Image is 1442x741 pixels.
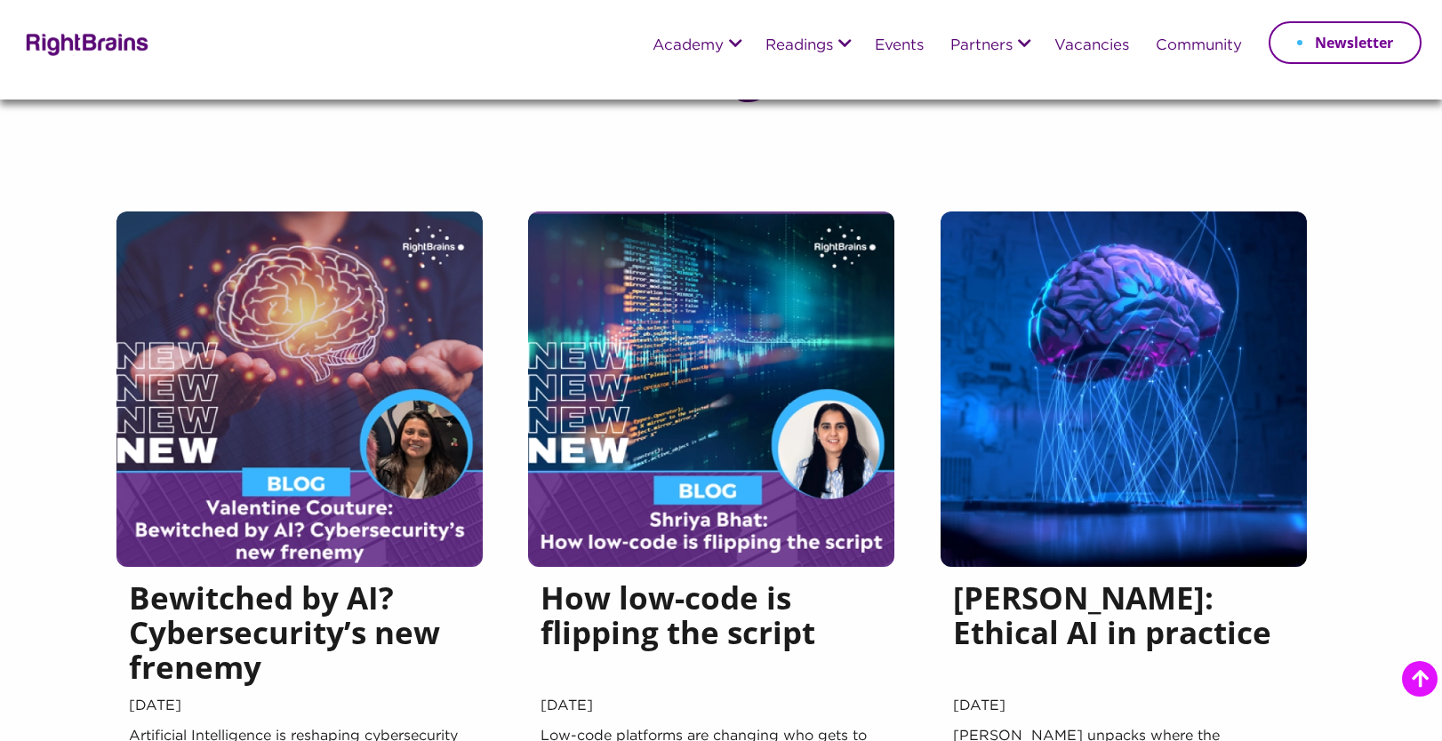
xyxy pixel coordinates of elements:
[541,580,882,693] h5: How low-code is flipping the script
[129,580,470,693] h5: Bewitched by AI? Cybersecurity’s new frenemy
[953,693,1294,720] span: [DATE]
[1269,21,1422,64] a: Newsletter
[1054,38,1129,54] a: Vacancies
[875,38,924,54] a: Events
[653,38,724,54] a: Academy
[541,693,882,720] span: [DATE]
[20,30,149,56] img: Rightbrains
[1156,38,1242,54] a: Community
[950,38,1013,54] a: Partners
[953,580,1294,693] h5: [PERSON_NAME]: Ethical AI in practice
[765,38,833,54] a: Readings
[129,693,470,720] span: [DATE]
